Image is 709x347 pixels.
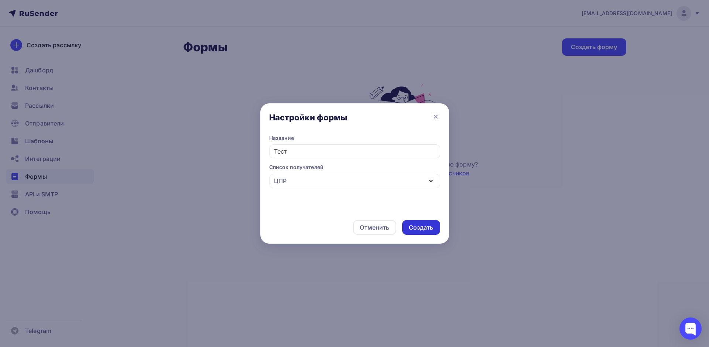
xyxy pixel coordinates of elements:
div: Создать [409,223,434,232]
div: ЦПР [274,176,287,185]
button: ЦПР [269,174,440,188]
input: Укажите название формы [269,144,440,158]
legend: Название [269,134,440,144]
div: Отменить [360,223,389,232]
legend: Список получателей [269,164,440,173]
div: Настройки формы [269,112,347,123]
